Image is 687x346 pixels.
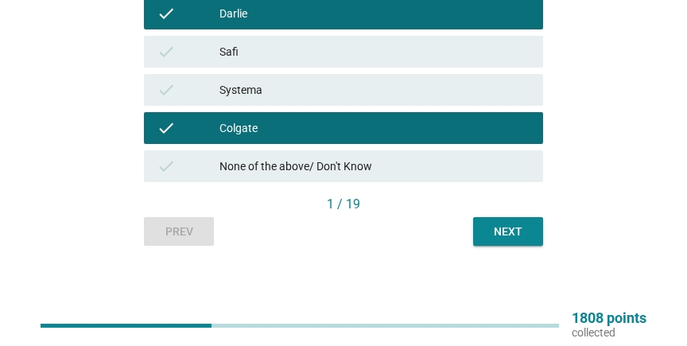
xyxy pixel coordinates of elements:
div: None of the above/ Don't Know [219,157,530,176]
div: Safi [219,42,530,61]
i: check [157,42,176,61]
i: check [157,157,176,176]
button: Next [473,217,543,246]
i: check [157,80,176,99]
div: Colgate [219,119,530,138]
div: 1 / 19 [144,195,542,214]
p: collected [572,325,646,340]
i: check [157,4,176,23]
p: 1808 points [572,311,646,325]
div: Systema [219,80,530,99]
div: Darlie [219,4,530,23]
div: Next [486,224,530,240]
i: check [157,119,176,138]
